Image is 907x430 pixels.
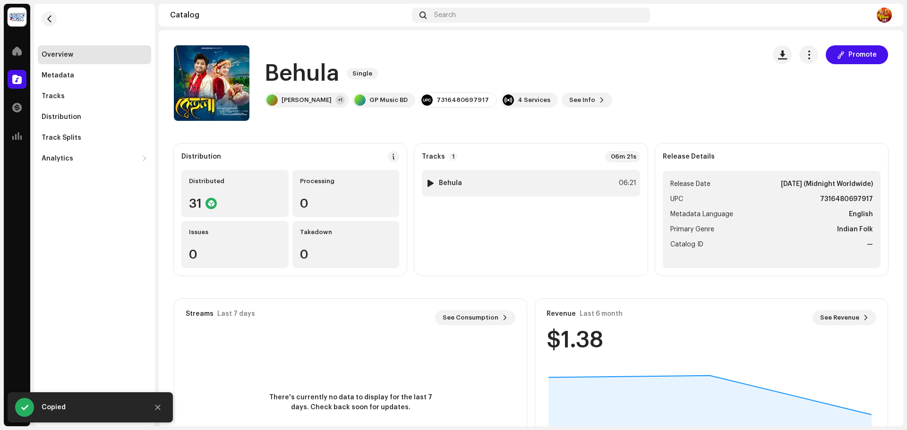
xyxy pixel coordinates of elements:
div: 06:21 [616,177,636,189]
strong: — [867,239,873,250]
div: Last 7 days [217,310,255,318]
button: See Info [562,93,612,108]
div: Distributed [189,177,281,185]
div: GP Music BD [369,96,408,104]
h1: Behula [265,59,339,89]
div: Streams [186,310,214,318]
p-badge: 1 [449,152,457,161]
div: Copied [42,402,141,413]
strong: 7316480697917 [820,194,873,205]
div: 4 Services [518,96,550,104]
re-m-nav-item: Tracks [38,87,151,106]
re-m-nav-dropdown: Analytics [38,149,151,168]
span: See Revenue [820,308,859,327]
div: +1 [335,95,345,105]
span: Metadata Language [670,209,733,220]
span: UPC [670,194,683,205]
strong: English [849,209,873,220]
img: 002d0b7e-39bb-449f-ae97-086db32edbb7 [8,8,26,26]
span: Promote [848,45,877,64]
div: Distribution [181,153,221,160]
re-m-nav-item: Metadata [38,66,151,85]
strong: [DATE] (Midnight Worldwide) [781,178,873,190]
button: Promote [826,45,888,64]
div: Tracks [42,93,65,100]
strong: Tracks [422,153,445,160]
span: There's currently no data to display for the last 7 days. Check back soon for updates. [265,393,436,413]
re-m-nav-item: Distribution [38,108,151,126]
strong: Indian Folk [837,224,873,235]
div: [PERSON_NAME] [282,96,332,104]
div: Takedown [300,228,392,236]
button: See Consumption [435,310,515,325]
div: Processing [300,177,392,185]
img: ba64c875-6230-41d5-8870-542b212dda73 [877,8,892,23]
button: See Revenue [813,310,876,325]
div: 7316480697917 [436,96,489,104]
div: Metadata [42,72,74,79]
re-m-nav-item: Overview [38,45,151,64]
div: Issues [189,228,281,236]
div: Revenue [547,310,576,318]
strong: Release Details [663,153,715,160]
span: See Consumption [443,308,498,327]
span: See Info [569,91,595,110]
span: Release Date [670,178,710,190]
span: Catalog ID [670,239,703,250]
div: Last 6 month [580,310,623,318]
div: Overview [42,51,73,59]
div: Analytics [42,155,73,162]
span: Search [434,11,456,19]
div: Catalog [170,11,408,19]
div: Track Splits [42,134,81,142]
div: Distribution [42,113,81,121]
div: 06m 21s [605,151,640,162]
span: Single [347,68,378,79]
button: Close [148,398,167,417]
strong: Behula [439,179,462,187]
span: Primary Genre [670,224,714,235]
re-m-nav-item: Track Splits [38,128,151,147]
